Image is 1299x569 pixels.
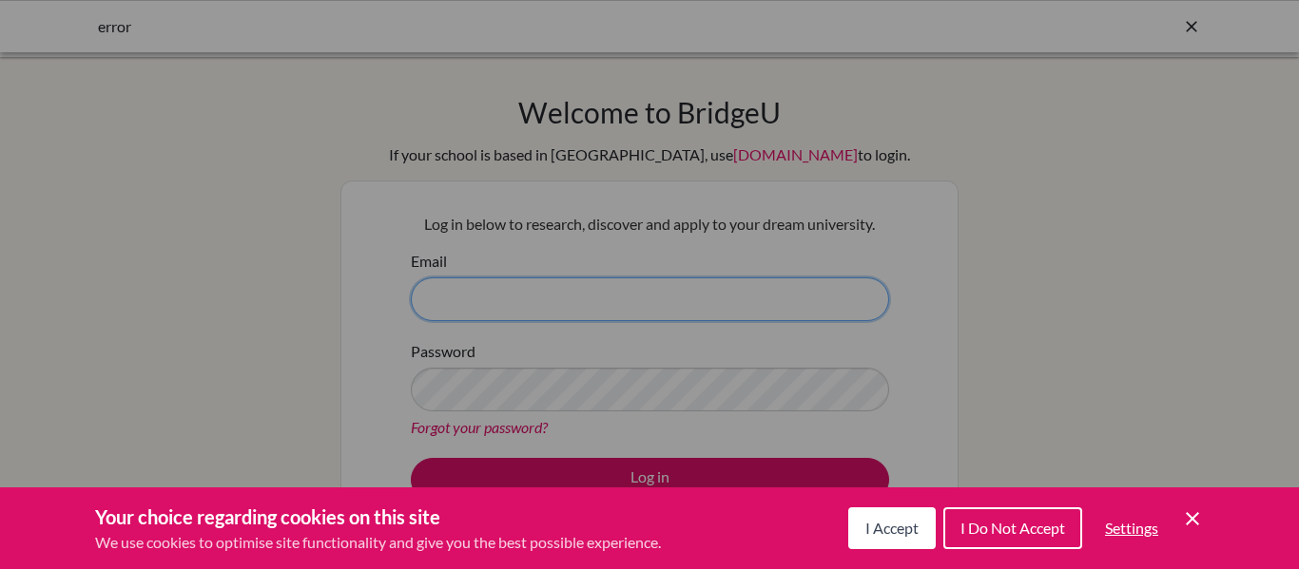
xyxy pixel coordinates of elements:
[848,507,936,549] button: I Accept
[960,519,1065,537] span: I Do Not Accept
[943,507,1082,549] button: I Do Not Accept
[1105,519,1158,537] span: Settings
[865,519,919,537] span: I Accept
[1181,507,1204,530] button: Save and close
[95,503,661,531] h3: Your choice regarding cookies on this site
[1090,509,1173,547] button: Settings
[95,531,661,554] p: We use cookies to optimise site functionality and give you the best possible experience.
